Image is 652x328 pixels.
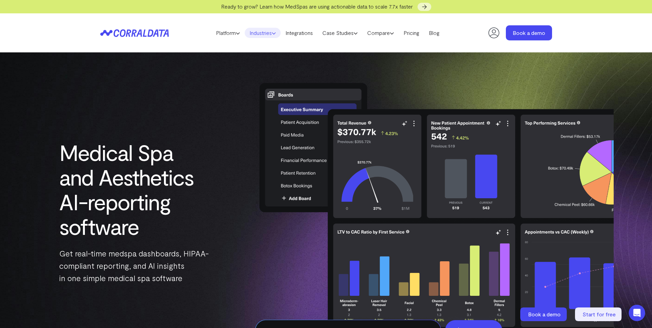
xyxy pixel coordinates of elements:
[245,28,281,38] a: Industries
[318,28,362,38] a: Case Studies
[221,3,413,10] span: Ready to grow? Learn how MedSpas are using actionable data to scale 7.7x faster
[629,305,645,321] div: Open Intercom Messenger
[528,311,561,317] span: Book a demo
[424,28,444,38] a: Blog
[575,307,623,321] a: Start for free
[59,247,209,284] p: Get real-time medspa dashboards, HIPAA-compliant reporting, and AI insights in one simple medical...
[520,307,568,321] a: Book a demo
[583,311,616,317] span: Start for free
[399,28,424,38] a: Pricing
[362,28,399,38] a: Compare
[211,28,245,38] a: Platform
[59,140,209,239] h1: Medical Spa and Aesthetics AI-reporting software
[281,28,318,38] a: Integrations
[506,25,552,40] a: Book a demo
